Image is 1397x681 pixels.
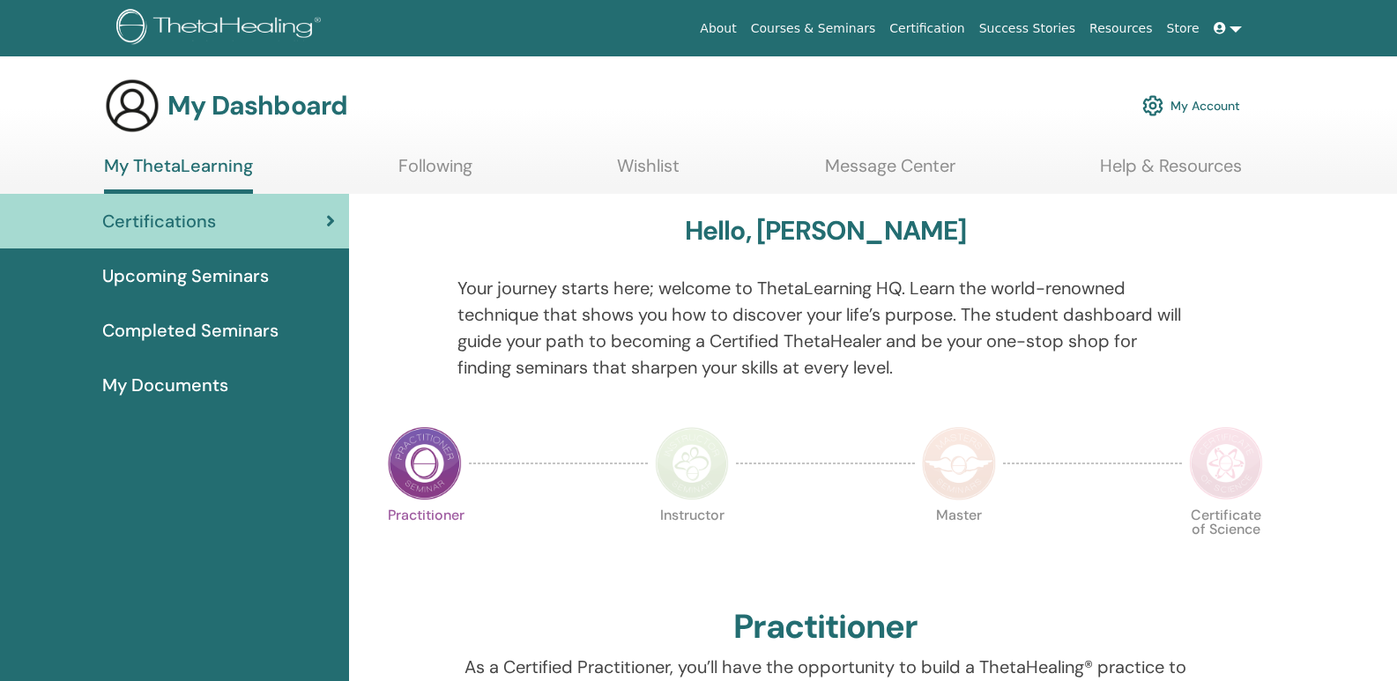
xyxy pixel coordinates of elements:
img: cog.svg [1142,91,1163,121]
a: Success Stories [972,12,1082,45]
p: Practitioner [388,508,462,582]
p: Master [922,508,996,582]
p: Your journey starts here; welcome to ThetaLearning HQ. Learn the world-renowned technique that sh... [457,275,1194,381]
span: Certifications [102,208,216,234]
img: Practitioner [388,426,462,500]
span: My Documents [102,372,228,398]
a: Wishlist [617,155,680,189]
p: Certificate of Science [1189,508,1263,582]
h2: Practitioner [733,607,918,648]
img: Instructor [655,426,729,500]
h3: My Dashboard [167,90,347,122]
a: Certification [882,12,971,45]
span: Completed Seminars [102,317,279,344]
a: My ThetaLearning [104,155,253,194]
a: Store [1160,12,1207,45]
img: Master [922,426,996,500]
a: Following [398,155,472,189]
span: Upcoming Seminars [102,263,269,289]
h3: Hello, [PERSON_NAME] [685,215,967,247]
a: Courses & Seminars [744,12,883,45]
p: Instructor [655,508,729,582]
img: Certificate of Science [1189,426,1263,500]
a: Help & Resources [1100,155,1242,189]
img: generic-user-icon.jpg [104,78,160,134]
a: About [693,12,743,45]
a: Message Center [825,155,955,189]
a: My Account [1142,86,1240,125]
img: logo.png [116,9,327,48]
a: Resources [1082,12,1160,45]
